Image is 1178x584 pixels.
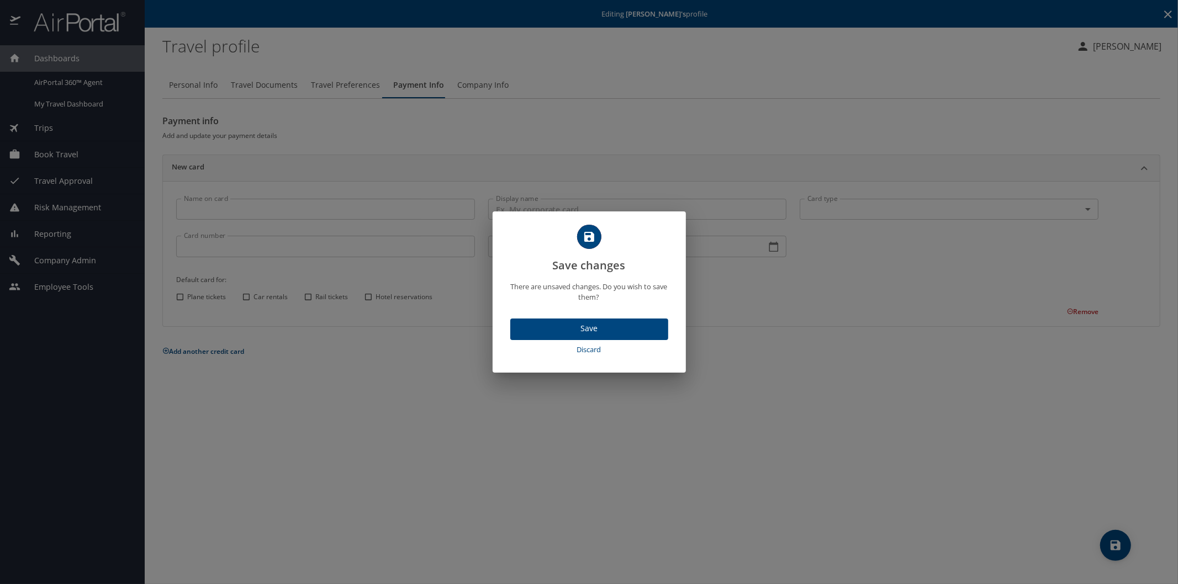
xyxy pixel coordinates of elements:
span: Save [519,322,659,336]
h2: Save changes [506,225,673,274]
button: Discard [510,340,668,359]
button: Save [510,318,668,340]
p: There are unsaved changes. Do you wish to save them? [506,282,673,302]
span: Discard [515,343,664,356]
